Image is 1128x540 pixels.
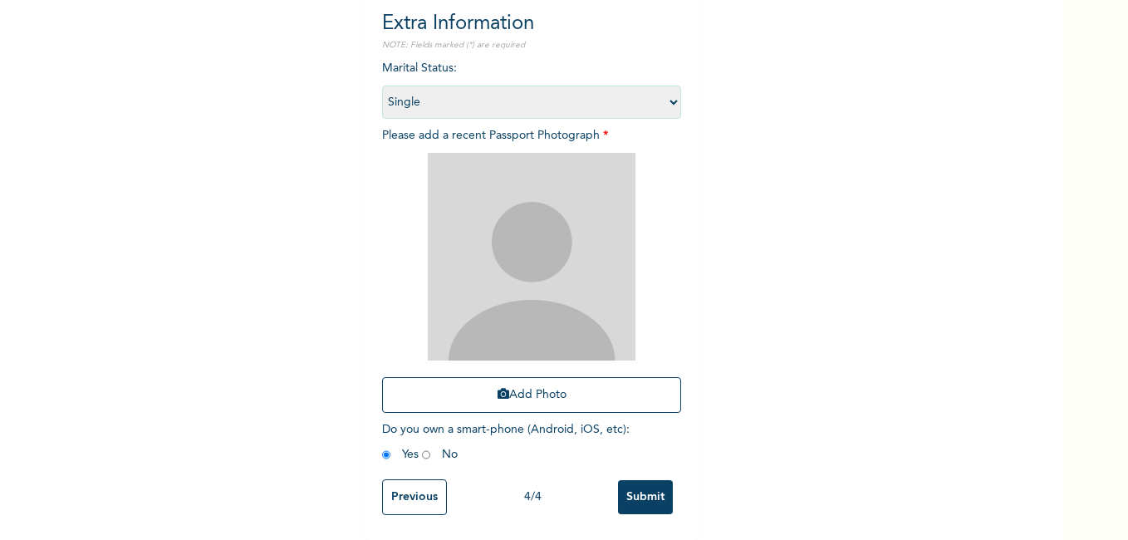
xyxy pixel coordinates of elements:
[382,377,681,413] button: Add Photo
[382,9,681,39] h2: Extra Information
[428,153,635,361] img: Crop
[382,424,630,460] span: Do you own a smart-phone (Android, iOS, etc) : Yes No
[618,480,673,514] input: Submit
[382,479,447,515] input: Previous
[382,39,681,52] p: NOTE: Fields marked (*) are required
[382,130,681,421] span: Please add a recent Passport Photograph
[447,488,618,506] div: 4 / 4
[382,62,681,108] span: Marital Status :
